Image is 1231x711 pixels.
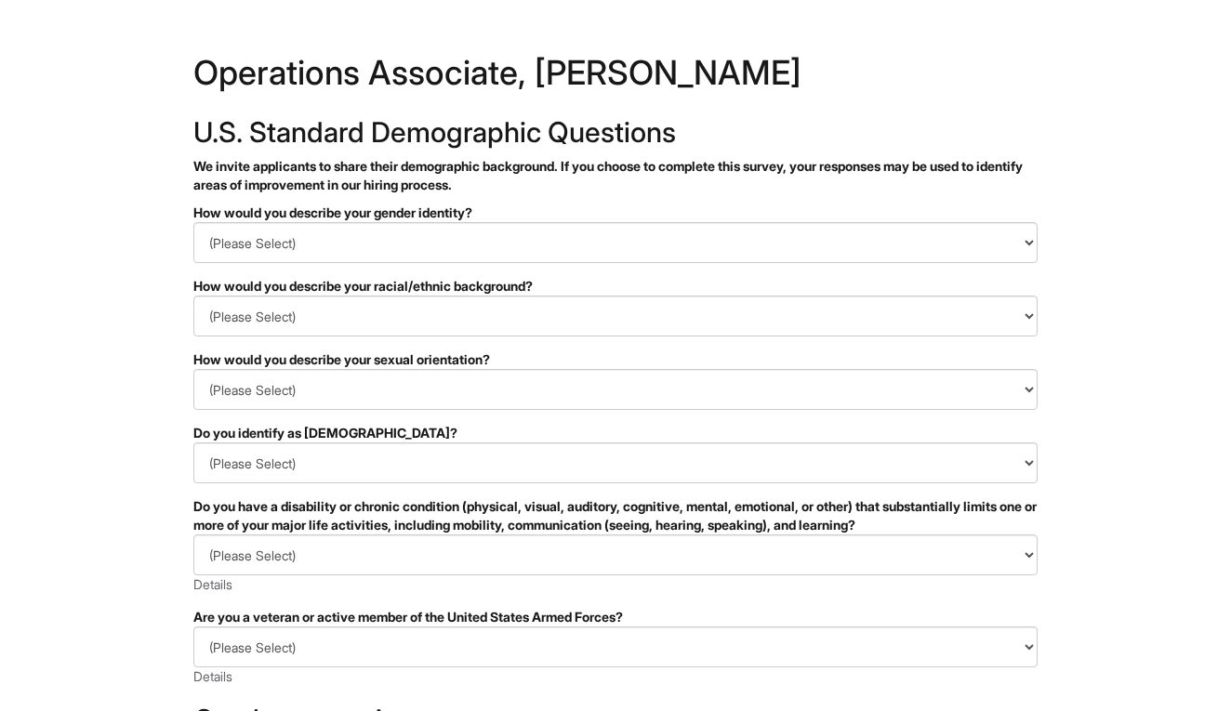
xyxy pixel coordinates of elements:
p: We invite applicants to share their demographic background. If you choose to complete this survey... [193,157,1038,194]
div: How would you describe your racial/ethnic background? [193,277,1038,296]
select: Do you identify as transgender? [193,442,1038,483]
div: How would you describe your gender identity? [193,204,1038,222]
select: How would you describe your sexual orientation? [193,369,1038,410]
select: Do you have a disability or chronic condition (physical, visual, auditory, cognitive, mental, emo... [193,534,1038,575]
div: Are you a veteran or active member of the United States Armed Forces? [193,608,1038,626]
h1: Operations Associate, [PERSON_NAME] [193,56,1038,99]
select: How would you describe your gender identity? [193,222,1038,263]
select: Are you a veteran or active member of the United States Armed Forces? [193,626,1038,667]
select: How would you describe your racial/ethnic background? [193,296,1038,336]
div: Do you have a disability or chronic condition (physical, visual, auditory, cognitive, mental, emo... [193,497,1038,534]
div: How would you describe your sexual orientation? [193,350,1038,369]
div: Do you identify as [DEMOGRAPHIC_DATA]? [193,424,1038,442]
h2: U.S. Standard Demographic Questions [193,117,1038,148]
a: Details [193,576,232,592]
a: Details [193,668,232,684]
